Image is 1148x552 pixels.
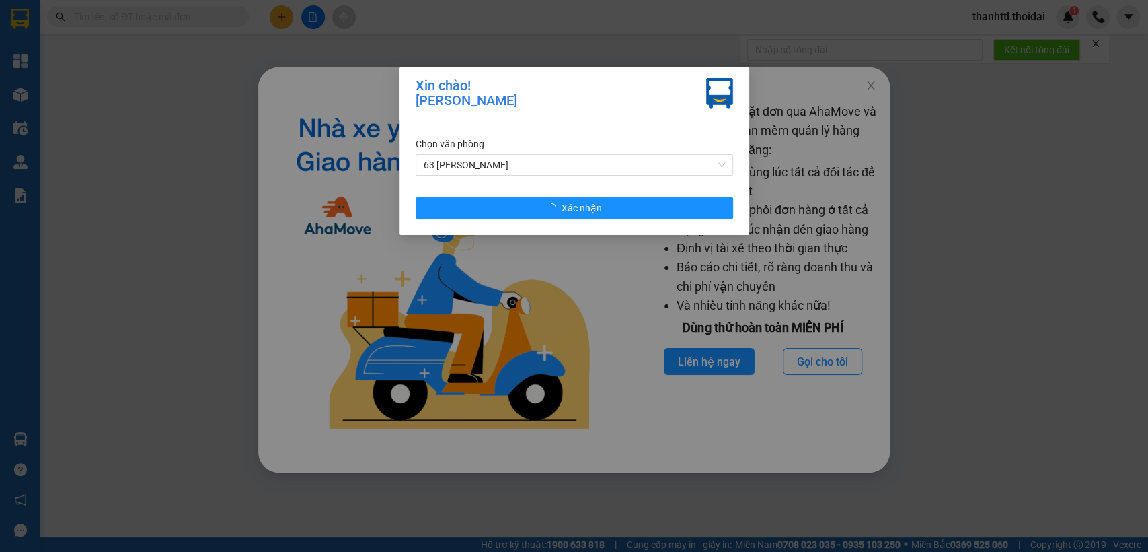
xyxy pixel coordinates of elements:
[416,78,517,109] div: Xin chào! [PERSON_NAME]
[424,155,725,175] span: 63 Trần Quang Tặng
[547,203,562,213] span: loading
[562,201,602,215] span: Xác nhận
[416,137,733,151] div: Chọn văn phòng
[416,197,733,219] button: Xác nhận
[706,78,733,109] img: vxr-icon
